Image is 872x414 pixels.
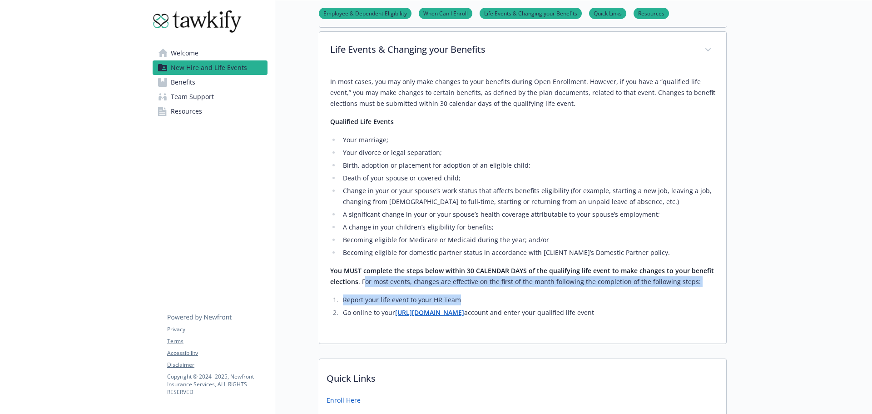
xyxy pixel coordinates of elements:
[330,117,394,126] strong: Qualified Life Events​
[319,69,726,344] div: Life Events & Changing your Benefits
[327,395,361,405] a: Enroll Here
[167,361,267,369] a: Disclaimer
[319,9,411,17] a: Employee & Dependent Eligibility
[167,337,267,345] a: Terms
[330,265,715,287] p: . For most events, changes are effective on the first of the month following the completion of th...
[153,90,268,104] a: Team Support
[589,9,626,17] a: Quick Links
[171,90,214,104] span: Team Support
[167,325,267,334] a: Privacy
[153,75,268,90] a: Benefits
[395,308,464,317] a: [URL][DOMAIN_NAME]
[171,104,202,119] span: Resources
[340,247,715,258] li: Becoming eligible for domestic partner status in accordance with [CLIENT NAME]’s Domestic Partner...
[634,9,669,17] a: Resources
[153,104,268,119] a: Resources
[330,266,714,286] strong: You MUST complete the steps below within 30 CALENDAR DAYS of the qualifying life event to make ch...
[340,173,715,184] li: Death of your spouse or covered child;​
[167,349,267,357] a: Accessibility
[480,9,582,17] a: Life Events & Changing your Benefits
[153,46,268,60] a: Welcome
[153,60,268,75] a: New Hire and Life Events
[167,373,267,396] p: Copyright © 2024 - 2025 , Newfront Insurance Services, ALL RIGHTS RESERVED
[319,32,726,69] div: Life Events & Changing your Benefits
[340,294,715,305] li: Report your life event to your HR Team
[340,222,715,233] li: A change in your children’s eligibility for benefits;​
[171,46,198,60] span: Welcome
[340,160,715,171] li: Birth, adoption or placement for adoption of an eligible child;​
[171,60,247,75] span: New Hire and Life Events
[340,147,715,158] li: Your divorce or legal separation;​
[340,185,715,207] li: Change in your or your spouse’s work status that affects benefits eligibility (for example, start...
[171,75,195,90] span: Benefits
[419,9,472,17] a: When Can I Enroll
[330,76,715,109] p: In most cases, you may only make changes to your benefits during Open Enrollment. However, if you...
[340,209,715,220] li: A significant change in your or your spouse’s health coverage attributable to your spouse’s emplo...
[340,234,715,245] li: Becoming eligible for Medicare or Medicaid during the year; and/or​
[340,135,715,145] li: Your marriage;​
[330,43,694,56] p: Life Events & Changing your Benefits
[319,359,726,393] p: Quick Links
[340,307,715,318] li: Go online to your account and enter your qualified life event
